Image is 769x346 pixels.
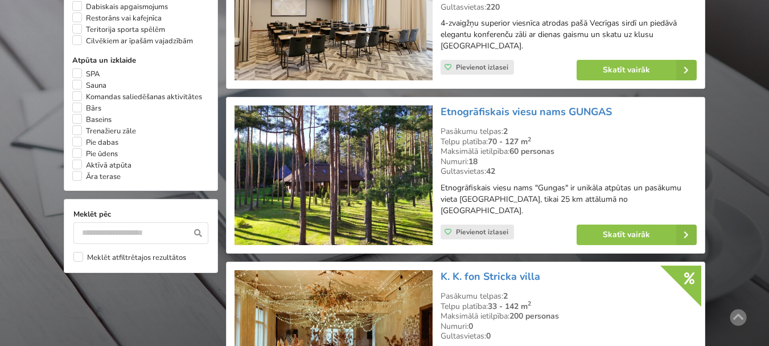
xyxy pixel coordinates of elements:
label: Teritorija sporta spēlēm [72,24,165,35]
label: Restorāns vai kafejnīca [72,13,162,24]
div: Telpu platība: [441,302,697,312]
label: Cilvēkiem ar īpašām vajadzībām [72,35,193,47]
a: Skatīt vairāk [577,60,697,80]
div: Gultasvietas: [441,2,697,13]
strong: 42 [486,166,495,177]
div: Pasākumu telpas: [441,291,697,302]
p: 4-zvaigžņu superior viesnīca atrodas pašā Vecrīgas sirdī un piedāvā elegantu konferenču zāli ar d... [441,18,697,52]
label: Baseins [72,114,112,125]
label: Āra terase [72,171,121,182]
p: Etnogrāfiskais viesu nams "Gungas" ir unikāla atpūtas un pasākumu vieta [GEOGRAPHIC_DATA], tikai ... [441,182,697,217]
strong: 2 [503,126,508,137]
label: Sauna [72,80,106,91]
span: Pievienot izlasei [456,227,508,237]
label: SPA [72,68,100,80]
label: Komandas saliedēšanas aktivitātes [72,91,202,103]
strong: 33 - 142 m [488,301,531,312]
label: Pie ūdens [72,148,118,160]
strong: 0 [468,321,473,332]
label: Pie dabas [72,137,118,148]
label: Dabiskais apgaismojums [72,1,168,13]
sup: 2 [528,299,531,308]
label: Bārs [72,103,101,114]
div: Maksimālā ietilpība: [441,146,697,157]
a: Skatīt vairāk [577,225,697,245]
strong: 2 [503,291,508,302]
strong: 70 - 127 m [488,136,531,147]
img: Viesu nams | Ādažu novads | Etnogrāfiskais viesu nams GUNGAS [235,105,432,245]
div: Maksimālā ietilpība: [441,311,697,321]
div: Telpu platība: [441,137,697,147]
div: Gultasvietas: [441,166,697,177]
div: Numuri: [441,157,697,167]
label: Atpūta un izklaide [72,55,209,66]
div: Gultasvietas: [441,331,697,341]
div: Pasākumu telpas: [441,127,697,137]
label: Meklēt pēc [73,209,208,220]
strong: 18 [468,156,478,167]
span: Pievienot izlasei [456,63,508,72]
strong: 60 personas [509,146,554,157]
a: K. K. fon Stricka villa [441,270,540,283]
label: Trenažieru zāle [72,125,136,137]
label: Aktīvā atpūta [72,160,131,171]
strong: 200 personas [509,311,559,321]
strong: 220 [486,2,500,13]
label: Meklēt atfiltrētajos rezultātos [73,252,186,263]
div: Numuri: [441,321,697,332]
strong: 0 [486,331,491,341]
a: Etnogrāfiskais viesu nams GUNGAS [441,105,612,119]
sup: 2 [528,135,531,144]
